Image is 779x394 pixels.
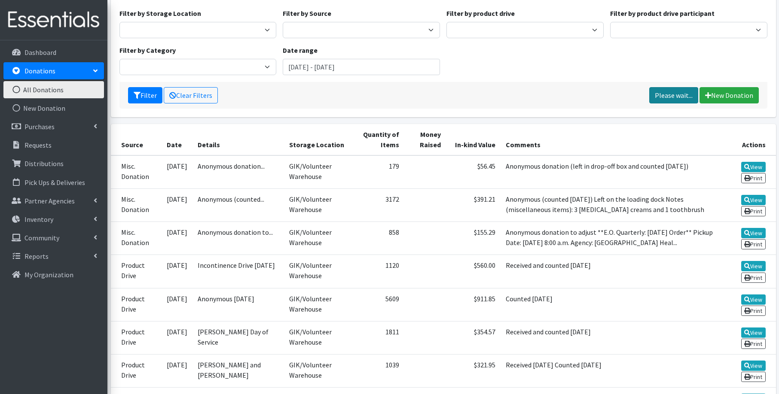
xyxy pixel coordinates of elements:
[610,8,715,18] label: Filter by product drive participant
[119,45,176,55] label: Filter by Category
[741,261,766,271] a: View
[446,188,501,221] td: $391.21
[3,266,104,283] a: My Organization
[741,361,766,371] a: View
[353,288,404,321] td: 5609
[283,59,440,75] input: January 1, 2011 - December 31, 2011
[741,195,766,205] a: View
[501,155,724,189] td: Anonymous donation (left in drop-off box and counted [DATE])
[649,87,698,103] a: Please wait...
[741,162,766,172] a: View
[741,372,766,382] a: Print
[24,141,52,149] p: Requests
[741,327,766,338] a: View
[284,288,353,321] td: GIK/Volunteer Warehouse
[501,354,724,387] td: Received [DATE] Counted [DATE]
[192,222,284,255] td: Anonymous donation to...
[284,124,353,155] th: Storage Location
[284,321,353,354] td: GIK/Volunteer Warehouse
[111,321,162,354] td: Product Drive
[353,124,404,155] th: Quantity of Items
[353,321,404,354] td: 1811
[3,192,104,209] a: Partner Agencies
[3,44,104,61] a: Dashboard
[446,288,501,321] td: $911.85
[162,124,192,155] th: Date
[192,321,284,354] td: [PERSON_NAME] Day of Service
[162,288,192,321] td: [DATE]
[111,188,162,221] td: Misc. Donation
[446,8,515,18] label: Filter by product drive
[3,136,104,154] a: Requests
[192,188,284,221] td: Anonymous (counted...
[353,354,404,387] td: 1039
[700,87,759,103] a: New Donation
[353,155,404,189] td: 179
[192,155,284,189] td: Anonymous donation...
[741,273,766,283] a: Print
[284,188,353,221] td: GIK/Volunteer Warehouse
[162,155,192,189] td: [DATE]
[501,288,724,321] td: Counted [DATE]
[446,321,501,354] td: $354.57
[3,229,104,246] a: Community
[3,62,104,79] a: Donations
[24,233,59,242] p: Community
[501,188,724,221] td: Anonymous (counted [DATE]) Left on the loading dock Notes (miscellaneous items): 3 [MEDICAL_DATA]...
[3,6,104,34] img: HumanEssentials
[111,354,162,387] td: Product Drive
[164,87,218,103] a: Clear Filters
[3,118,104,135] a: Purchases
[501,255,724,288] td: Received and counted [DATE]
[192,288,284,321] td: Anonymous [DATE]
[162,188,192,221] td: [DATE]
[162,222,192,255] td: [DATE]
[283,45,318,55] label: Date range
[24,197,75,205] p: Partner Agencies
[501,222,724,255] td: Anonymous donation to adjust **E.O. Quarterly: [DATE] Order** Pickup Date: [DATE] 8:00 a.m. Agenc...
[162,321,192,354] td: [DATE]
[119,8,201,18] label: Filter by Storage Location
[3,100,104,117] a: New Donation
[501,321,724,354] td: Received and counted [DATE]
[24,178,85,187] p: Pick Ups & Deliveries
[24,48,56,57] p: Dashboard
[111,155,162,189] td: Misc. Donation
[192,124,284,155] th: Details
[741,228,766,238] a: View
[111,255,162,288] td: Product Drive
[741,239,766,249] a: Print
[111,124,162,155] th: Source
[3,81,104,98] a: All Donations
[446,354,501,387] td: $321.95
[283,8,331,18] label: Filter by Source
[162,255,192,288] td: [DATE]
[741,173,766,183] a: Print
[284,222,353,255] td: GIK/Volunteer Warehouse
[724,124,776,155] th: Actions
[24,122,55,131] p: Purchases
[501,124,724,155] th: Comments
[404,124,446,155] th: Money Raised
[446,124,501,155] th: In-kind Value
[24,252,49,261] p: Reports
[353,188,404,221] td: 3172
[3,174,104,191] a: Pick Ups & Deliveries
[284,155,353,189] td: GIK/Volunteer Warehouse
[741,206,766,216] a: Print
[446,155,501,189] td: $56.45
[111,288,162,321] td: Product Drive
[3,248,104,265] a: Reports
[24,159,64,168] p: Distributions
[446,255,501,288] td: $560.00
[353,255,404,288] td: 1120
[3,155,104,172] a: Distributions
[192,354,284,387] td: [PERSON_NAME] and [PERSON_NAME]
[741,339,766,349] a: Print
[162,354,192,387] td: [DATE]
[128,87,162,103] button: Filter
[3,211,104,228] a: Inventory
[741,306,766,316] a: Print
[24,215,53,224] p: Inventory
[24,67,55,75] p: Donations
